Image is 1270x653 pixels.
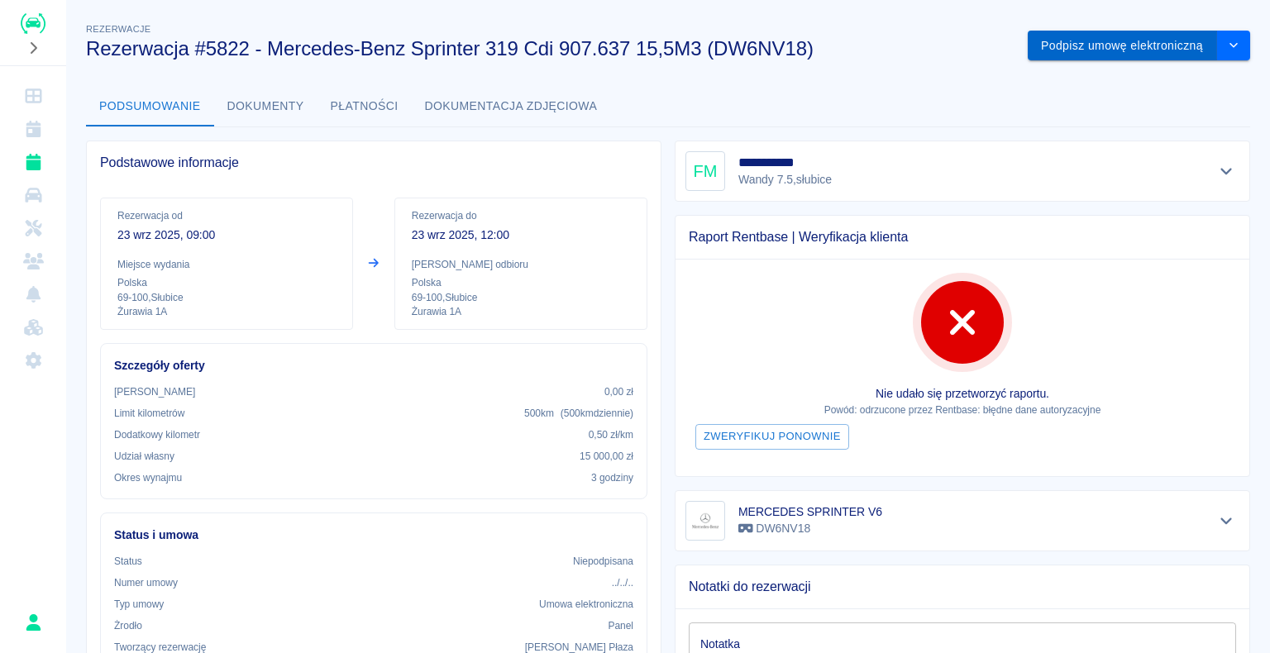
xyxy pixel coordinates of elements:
[7,79,60,112] a: Dashboard
[589,427,633,442] p: 0,50 zł /km
[1213,160,1240,183] button: Pokaż szczegóły
[689,579,1236,595] span: Notatki do rezerwacji
[561,408,633,419] span: ( 500 km dziennie )
[7,278,60,311] a: Powiadomienia
[539,597,633,612] p: Umowa elektroniczna
[114,384,195,399] p: [PERSON_NAME]
[7,344,60,377] a: Ustawienia
[114,575,178,590] p: Numer umowy
[114,527,633,544] h6: Status i umowa
[695,424,849,450] button: Zweryfikuj ponownie
[114,406,184,421] p: Limit kilometrów
[591,470,633,485] p: 3 godziny
[580,449,633,464] p: 15 000,00 zł
[86,37,1015,60] h3: Rezerwacja #5822 - Mercedes-Benz Sprinter 319 Cdi 907.637 15,5M3 (DW6NV18)
[114,554,142,569] p: Status
[1213,509,1240,532] button: Pokaż szczegóły
[114,357,633,374] h6: Szczegóły oferty
[114,618,142,633] p: Żrodło
[412,275,630,290] p: Polska
[114,449,174,464] p: Udział własny
[7,245,60,278] a: Klienci
[689,403,1236,417] p: Powód: odrzucone przez Rentbase: błędne dane autoryzacyjne
[412,257,630,272] p: [PERSON_NAME] odbioru
[604,384,633,399] p: 0,00 zł
[114,597,164,612] p: Typ umowy
[738,503,882,520] h6: MERCEDES SPRINTER V6
[612,575,633,590] p: ../../..
[7,311,60,344] a: Widget WWW
[412,87,611,126] button: Dokumentacja zdjęciowa
[7,145,60,179] a: Rezerwacje
[117,305,336,319] p: Żurawia 1A
[412,208,630,223] p: Rezerwacja do
[86,24,150,34] span: Rezerwacje
[7,179,60,212] a: Flota
[689,229,1236,245] span: Raport Rentbase | Weryfikacja klienta
[685,151,725,191] div: FM
[114,427,200,442] p: Dodatkowy kilometr
[738,520,882,537] p: DW6NV18
[21,13,45,34] img: Renthelp
[412,305,630,319] p: Żurawia 1A
[7,112,60,145] a: Kalendarz
[117,275,336,290] p: Polska
[117,257,336,272] p: Miejsce wydania
[573,554,633,569] p: Niepodpisana
[1217,31,1250,61] button: drop-down
[1028,31,1217,61] button: Podpisz umowę elektroniczną
[412,226,630,244] p: 23 wrz 2025, 12:00
[738,171,835,188] p: Wandy 7.5 , słubice
[117,290,336,305] p: 69-100 , Słubice
[412,290,630,305] p: 69-100 , Słubice
[117,208,336,223] p: Rezerwacja od
[317,87,412,126] button: Płatności
[16,605,50,640] button: Rafał Płaza
[689,385,1236,403] p: Nie udało się przetworzyć raportu.
[214,87,317,126] button: Dokumenty
[114,470,182,485] p: Okres wynajmu
[117,226,336,244] p: 23 wrz 2025, 09:00
[100,155,647,171] span: Podstawowe informacje
[21,37,45,59] button: Rozwiń nawigację
[7,212,60,245] a: Serwisy
[86,87,214,126] button: Podsumowanie
[524,406,633,421] p: 500 km
[689,504,722,537] img: Image
[609,618,634,633] p: Panel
